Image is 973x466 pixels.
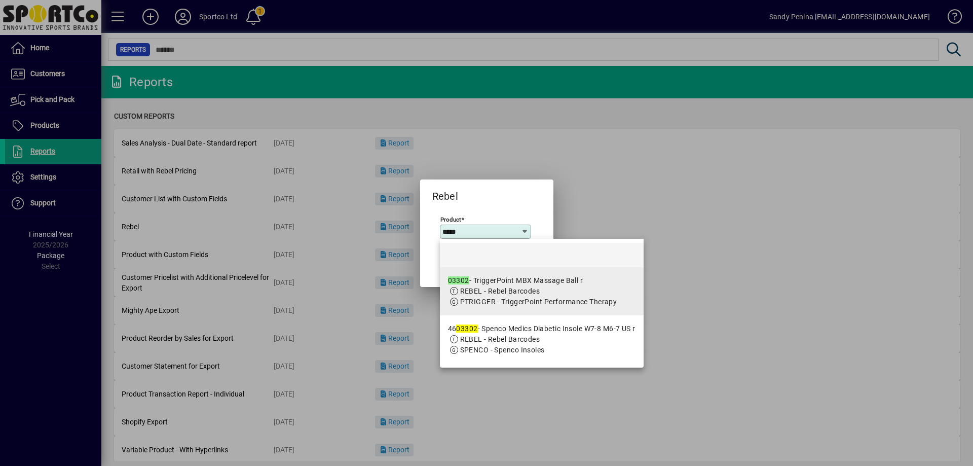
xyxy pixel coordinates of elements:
[420,180,470,204] h2: Rebel
[460,287,540,295] span: REBEL - Rebel Barcodes
[440,315,644,364] mat-option: 4603302 - Spenco Medics Diabetic Insole W7-8 M6-7 US r
[456,325,477,333] em: 03302
[440,216,461,223] mat-label: Product
[460,298,617,306] span: PTRIGGER - TriggerPoint Performance Therapy
[440,267,644,315] mat-option: 03302 - TriggerPoint MBX Massage Ball r
[460,335,540,343] span: REBEL - Rebel Barcodes
[448,275,617,286] div: - TriggerPoint MBX Massage Ball r
[448,324,635,334] div: 46 - Spenco Medics Diabetic Insole W7-8 M6-7 US r
[460,346,545,354] span: SPENCO - Spenco Insoles
[448,276,469,284] em: 03302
